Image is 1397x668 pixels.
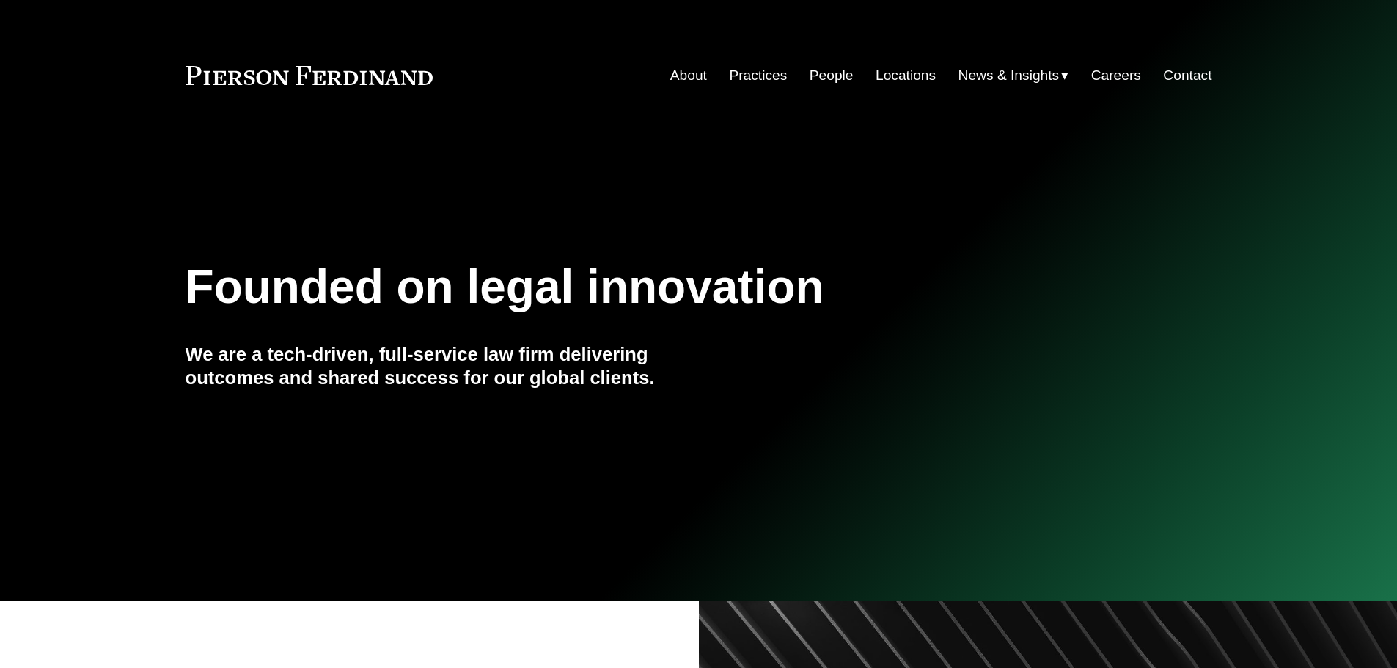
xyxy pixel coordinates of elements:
span: News & Insights [958,63,1060,89]
a: About [670,62,707,89]
a: Contact [1163,62,1211,89]
h4: We are a tech-driven, full-service law firm delivering outcomes and shared success for our global... [186,342,699,390]
a: Careers [1091,62,1141,89]
h1: Founded on legal innovation [186,260,1041,314]
a: Locations [876,62,936,89]
a: Practices [729,62,787,89]
a: People [810,62,854,89]
a: folder dropdown [958,62,1069,89]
